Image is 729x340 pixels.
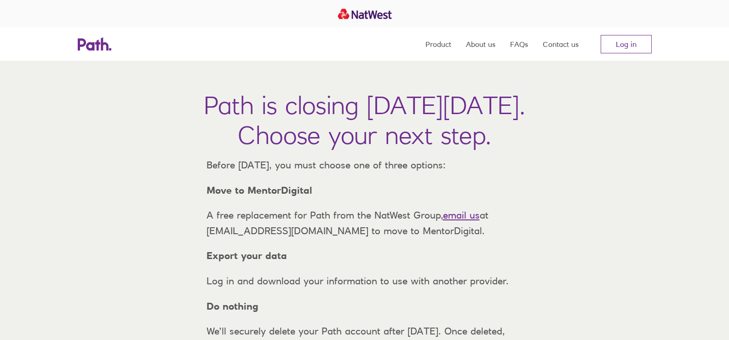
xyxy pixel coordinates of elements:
[199,157,530,173] p: Before [DATE], you must choose one of three options:
[204,90,525,150] h1: Path is closing [DATE][DATE]. Choose your next step.
[466,28,495,61] a: About us
[425,28,451,61] a: Product
[443,209,480,221] a: email us
[601,35,652,53] a: Log in
[207,250,287,261] strong: Export your data
[510,28,528,61] a: FAQs
[199,207,530,238] p: A free replacement for Path from the NatWest Group, at [EMAIL_ADDRESS][DOMAIN_NAME] to move to Me...
[207,300,258,312] strong: Do nothing
[207,184,312,196] strong: Move to MentorDigital
[543,28,579,61] a: Contact us
[199,273,530,289] p: Log in and download your information to use with another provider.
